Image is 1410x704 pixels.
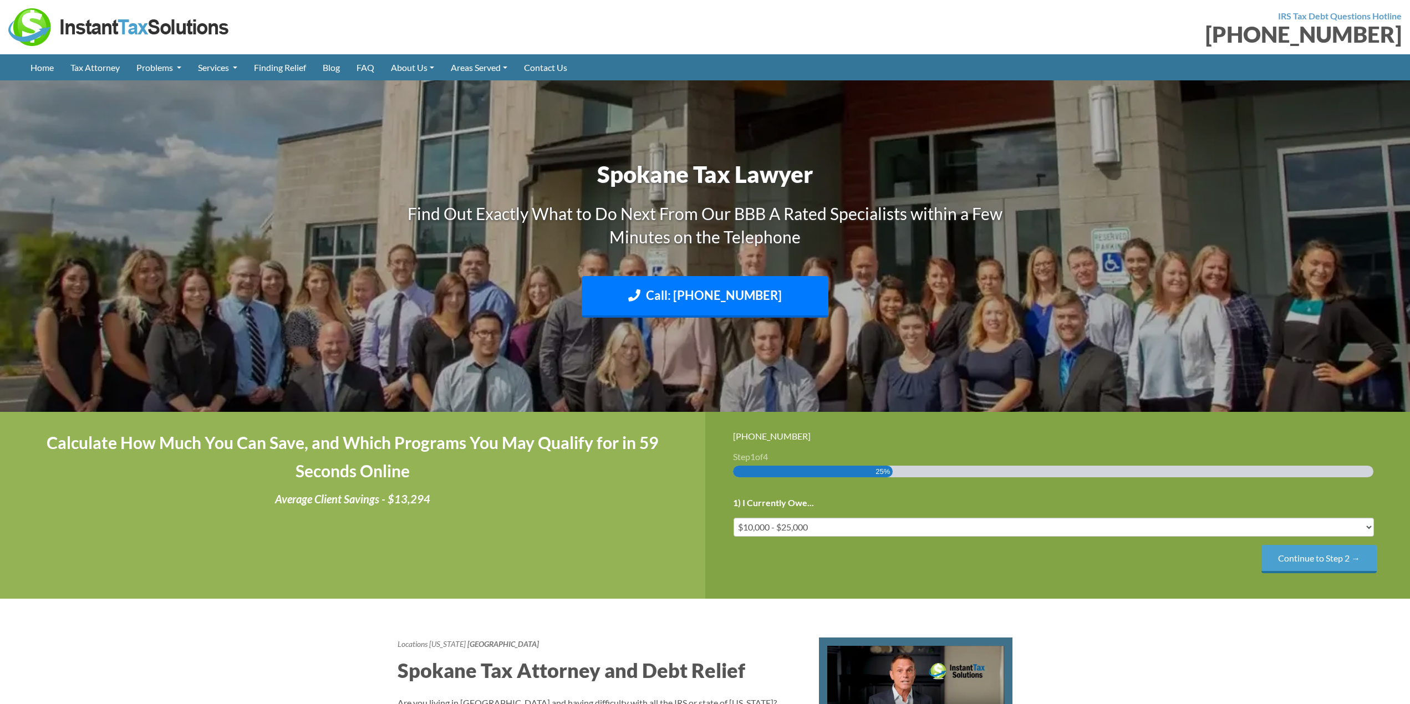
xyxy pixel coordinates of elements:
[398,202,1013,248] h3: Find Out Exactly What to Do Next From Our BBB A Rated Specialists within a Few Minutes on the Tel...
[62,54,128,80] a: Tax Attorney
[246,54,314,80] a: Finding Relief
[516,54,576,80] a: Contact Us
[22,54,62,80] a: Home
[714,23,1402,45] div: [PHONE_NUMBER]
[582,276,828,318] a: Call: [PHONE_NUMBER]
[1261,545,1377,573] input: Continue to Step 2 →
[733,428,1383,443] div: [PHONE_NUMBER]
[733,497,814,509] label: 1) I Currently Owe...
[383,54,442,80] a: About Us
[348,54,383,80] a: FAQ
[1278,11,1402,21] strong: IRS Tax Debt Questions Hotline
[750,451,755,462] span: 1
[8,21,230,31] a: Instant Tax Solutions Logo
[398,158,1013,191] h1: Spokane Tax Lawyer
[190,54,246,80] a: Services
[429,639,466,649] a: [US_STATE]
[28,428,678,485] h4: Calculate How Much You Can Save, and Which Programs You May Qualify for in 59 Seconds Online
[8,8,230,46] img: Instant Tax Solutions Logo
[733,452,1383,461] h3: Step of
[398,639,427,649] a: Locations
[763,451,768,462] span: 4
[875,466,890,477] span: 25%
[467,639,539,649] strong: [GEOGRAPHIC_DATA]
[442,54,516,80] a: Areas Served
[128,54,190,80] a: Problems
[398,656,802,684] h2: Spokane Tax Attorney and Debt Relief
[275,492,430,506] i: Average Client Savings - $13,294
[314,54,348,80] a: Blog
